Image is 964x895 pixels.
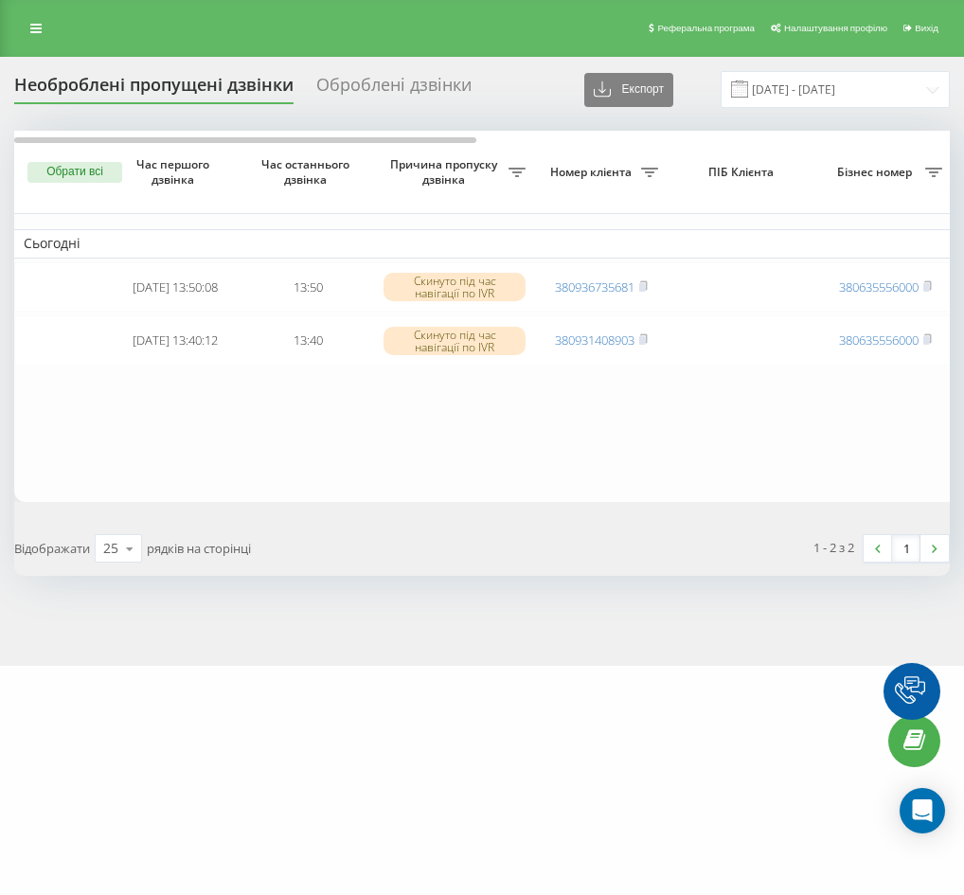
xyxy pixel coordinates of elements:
[684,165,803,180] span: ПІБ Клієнта
[14,540,90,557] span: Відображати
[257,157,359,187] span: Час останнього дзвінка
[829,165,925,180] span: Бізнес номер
[103,539,118,558] div: 25
[384,157,509,187] span: Причина пропуску дзвінка
[839,331,919,349] a: 380635556000
[147,540,251,557] span: рядків на сторінці
[27,162,122,183] button: Обрати всі
[915,23,938,33] span: Вихід
[14,75,294,104] div: Необроблені пропущені дзвінки
[241,315,374,366] td: 13:40
[109,315,241,366] td: [DATE] 13:40:12
[839,278,919,295] a: 380635556000
[892,535,920,562] a: 1
[555,278,634,295] a: 380936735681
[384,273,526,301] div: Скинуто під час навігації по IVR
[657,23,755,33] span: Реферальна програма
[384,327,526,355] div: Скинуто під час навігації по IVR
[109,262,241,313] td: [DATE] 13:50:08
[124,157,226,187] span: Час першого дзвінка
[584,73,673,107] button: Експорт
[544,165,641,180] span: Номер клієнта
[813,538,854,557] div: 1 - 2 з 2
[555,331,634,349] a: 380931408903
[900,788,945,833] div: Open Intercom Messenger
[316,75,472,104] div: Оброблені дзвінки
[784,23,887,33] span: Налаштування профілю
[241,262,374,313] td: 13:50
